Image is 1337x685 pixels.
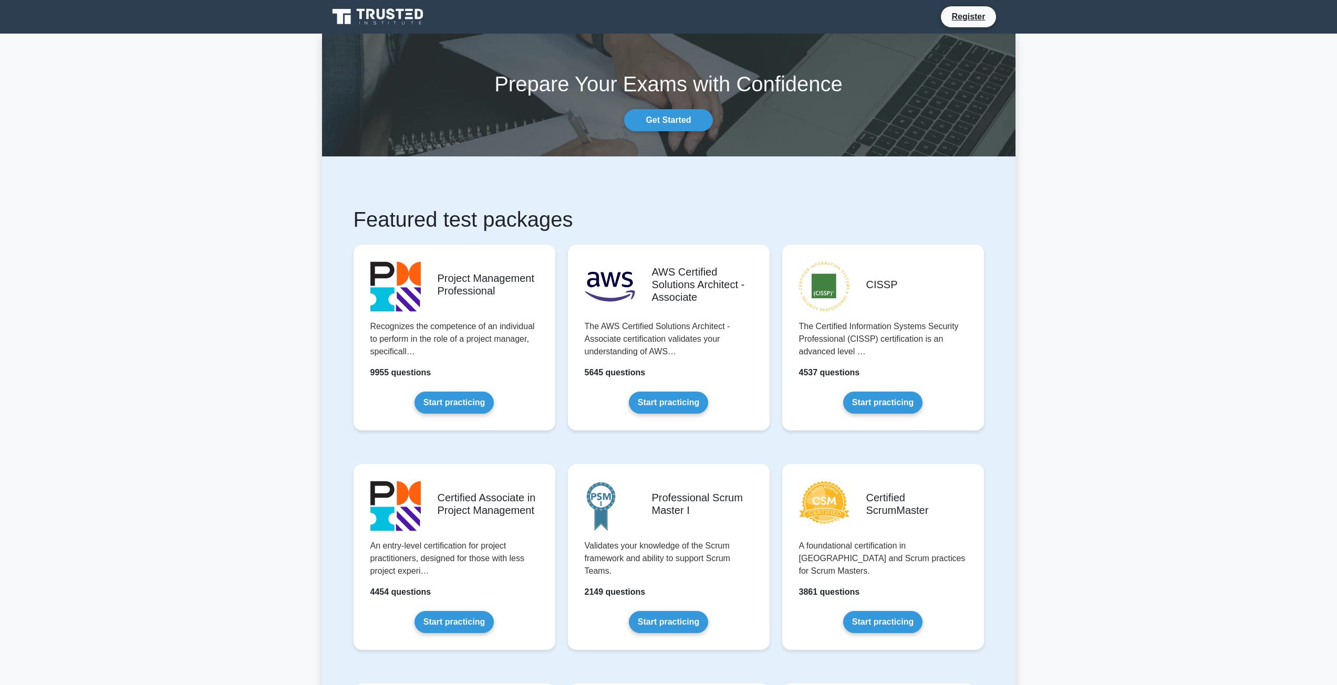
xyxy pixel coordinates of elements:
a: Start practicing [843,392,923,414]
a: Get Started [624,109,712,131]
h1: Featured test packages [354,207,984,232]
a: Register [945,10,991,23]
a: Start practicing [414,392,494,414]
a: Start practicing [843,611,923,633]
a: Start practicing [629,611,708,633]
a: Start practicing [629,392,708,414]
a: Start practicing [414,611,494,633]
h1: Prepare Your Exams with Confidence [322,71,1015,97]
